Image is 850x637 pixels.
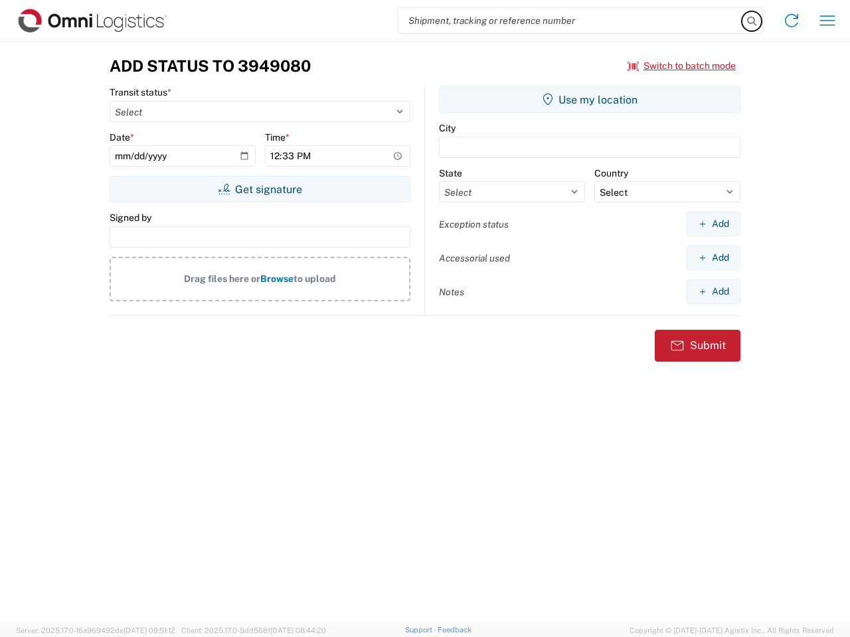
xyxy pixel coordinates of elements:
[265,131,290,143] label: Time
[270,626,326,634] span: [DATE] 08:44:20
[594,167,628,179] label: Country
[405,626,438,634] a: Support
[687,246,740,270] button: Add
[630,624,834,636] span: Copyright © [DATE]-[DATE] Agistix Inc., All Rights Reserved
[110,212,151,224] label: Signed by
[184,273,260,284] span: Drag files here or
[439,86,740,113] button: Use my location
[687,279,740,304] button: Add
[110,131,134,143] label: Date
[110,176,410,202] button: Get signature
[655,330,740,362] button: Submit
[294,273,336,284] span: to upload
[439,286,464,298] label: Notes
[439,122,456,134] label: City
[628,55,736,77] button: Switch to batch mode
[110,86,171,98] label: Transit status
[439,252,510,264] label: Accessorial used
[398,8,742,33] input: Shipment, tracking or reference number
[438,626,471,634] a: Feedback
[16,626,175,634] span: Server: 2025.17.0-16a969492de
[439,218,509,230] label: Exception status
[110,56,311,76] h3: Add Status to 3949080
[124,626,175,634] span: [DATE] 09:51:12
[260,273,294,284] span: Browse
[439,167,462,179] label: State
[687,212,740,236] button: Add
[181,626,326,634] span: Client: 2025.17.0-5dd568f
